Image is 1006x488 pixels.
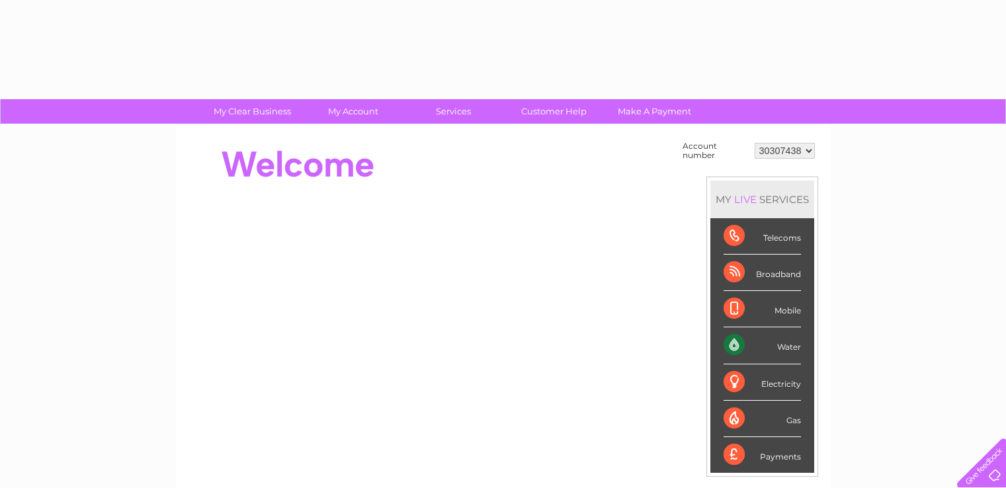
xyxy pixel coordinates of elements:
[724,401,801,437] div: Gas
[399,99,508,124] a: Services
[298,99,407,124] a: My Account
[724,255,801,291] div: Broadband
[679,138,751,163] td: Account number
[600,99,709,124] a: Make A Payment
[732,193,759,206] div: LIVE
[710,181,814,218] div: MY SERVICES
[724,291,801,327] div: Mobile
[198,99,307,124] a: My Clear Business
[499,99,608,124] a: Customer Help
[724,218,801,255] div: Telecoms
[724,364,801,401] div: Electricity
[724,437,801,473] div: Payments
[724,327,801,364] div: Water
